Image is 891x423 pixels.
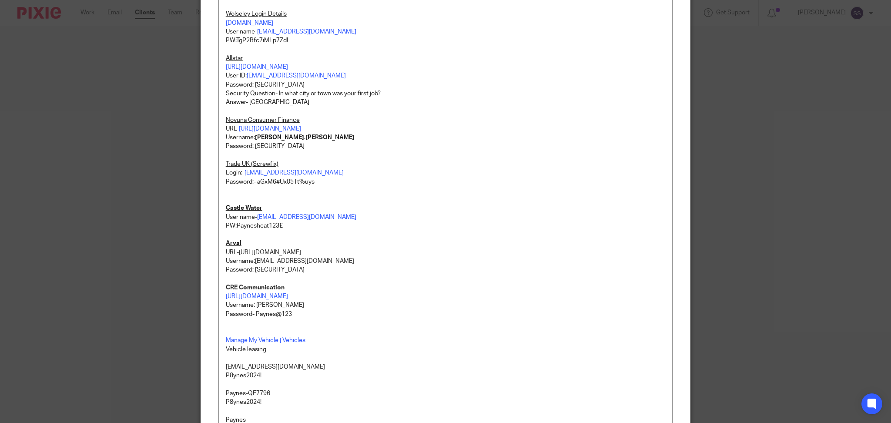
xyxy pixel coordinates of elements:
p: Security Question- In what city or town was your first job? [226,89,665,98]
p: User ID: Password: [SECURITY_DATA] [226,71,665,89]
a: [EMAIL_ADDRESS][DOMAIN_NAME] [247,73,346,79]
a: [EMAIL_ADDRESS][DOMAIN_NAME] [255,258,354,264]
p: P8ynes2024! [226,398,665,406]
p: [EMAIL_ADDRESS][DOMAIN_NAME] [226,363,665,371]
a: [URL][DOMAIN_NAME] [239,126,301,132]
u: Wolseley Login Details [226,11,287,17]
p: Paynes-QF7796 [226,389,665,398]
a: Manage My Vehicle | Vehicles [226,337,305,343]
a: [EMAIL_ADDRESS][DOMAIN_NAME] [257,29,356,35]
p: Username: [226,257,665,265]
u: Arval [226,240,241,246]
p: P8ynes2024! [226,371,665,380]
strong: [PERSON_NAME].[PERSON_NAME] [255,134,355,141]
a: [EMAIL_ADDRESS][DOMAIN_NAME] [245,170,344,176]
p: URL- [226,248,665,257]
u: Novuna Consumer Finance [226,117,300,123]
p: Password- Paynes@123 [226,310,665,319]
p: Username: [PERSON_NAME] [226,301,665,309]
a: [URL][DOMAIN_NAME] [226,293,288,299]
p: URL- [226,124,665,133]
a: [URL][DOMAIN_NAME] [239,249,301,255]
a: [DOMAIN_NAME] [226,20,273,26]
p: Password:- aGxM6#Ux05Tt%uys [226,178,665,186]
p: Password: [SECURITY_DATA] [226,265,665,274]
u: Castle Water [226,205,262,211]
u: Trade UK (Screwfix) [226,161,278,167]
p: Vehicle leasing [226,345,665,354]
u: Allstar [226,55,243,61]
a: [EMAIL_ADDRESS][DOMAIN_NAME] [257,214,356,220]
u: CRE Communication [226,285,285,291]
p: Username: [226,133,665,142]
p: User name- PW:Paynesheat123£ [226,213,665,231]
p: Password: [SECURITY_DATA] [226,142,665,151]
p: Answer- [GEOGRAPHIC_DATA] [226,98,665,107]
p: Login:- [226,168,665,177]
a: [URL][DOMAIN_NAME] [226,64,288,70]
